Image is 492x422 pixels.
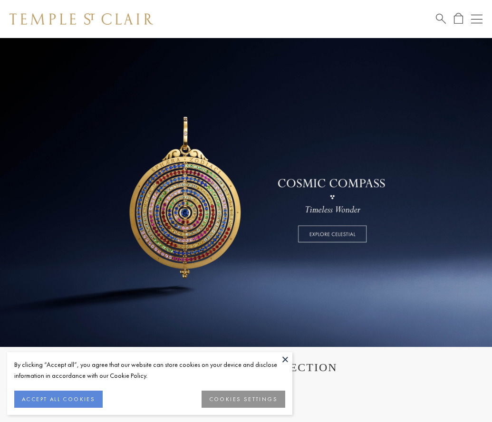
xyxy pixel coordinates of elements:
div: By clicking “Accept all”, you agree that our website can store cookies on your device and disclos... [14,359,285,381]
button: Open navigation [471,13,482,25]
button: COOKIES SETTINGS [202,391,285,408]
a: Open Shopping Bag [454,13,463,25]
a: Search [436,13,446,25]
button: ACCEPT ALL COOKIES [14,391,103,408]
img: Temple St. Clair [10,13,153,25]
